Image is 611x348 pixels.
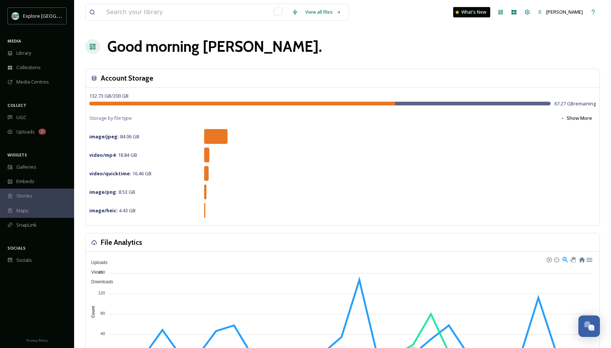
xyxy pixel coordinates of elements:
[534,5,587,19] a: [PERSON_NAME]
[26,335,48,344] a: Privacy Policy
[100,311,105,315] tspan: 80
[103,4,288,20] input: To enrich screen reader interactions, please activate Accessibility in Grammarly extension settings
[89,92,129,99] span: 132.73 GB / 200 GB
[89,189,135,195] span: 8.53 GB
[89,170,131,177] strong: video/quicktime :
[16,163,36,170] span: Galleries
[89,207,136,214] span: 4.43 GB
[12,12,19,20] img: 67e7af72-b6c8-455a-acf8-98e6fe1b68aa.avif
[7,152,27,158] span: WIDGETS
[26,338,48,343] span: Privacy Policy
[546,9,583,15] span: [PERSON_NAME]
[89,189,117,195] strong: image/png :
[100,331,105,336] tspan: 40
[570,257,575,261] div: Panning
[562,256,568,262] div: Selection Zoom
[89,133,119,140] strong: image/jpeg :
[39,129,46,135] div: 2
[89,133,139,140] span: 84.06 GB
[86,260,107,265] span: Uploads
[86,279,113,284] span: Downloads
[16,78,49,85] span: Media Centres
[98,291,105,295] tspan: 120
[16,178,34,185] span: Embeds
[302,5,345,19] a: View all files
[16,207,29,214] span: Maps
[23,12,125,19] span: Explore [GEOGRAPHIC_DATA][PERSON_NAME]
[546,257,551,262] div: Zoom In
[89,152,137,158] span: 18.84 GB
[107,36,322,58] h1: Good morning [PERSON_NAME] .
[16,50,31,57] span: Library
[16,128,35,135] span: Uploads
[98,270,105,274] tspan: 160
[7,102,26,108] span: COLLECT
[89,170,152,177] span: 16.46 GB
[578,256,585,262] div: Reset Zoom
[86,270,103,275] span: Views
[89,207,118,214] strong: image/heic :
[91,306,95,318] text: Count
[16,192,32,199] span: Stories
[101,237,142,248] h3: File Analytics
[101,73,153,84] h3: Account Storage
[554,100,596,107] span: 67.27 GB remaining
[7,38,21,44] span: MEDIA
[16,114,26,121] span: UGC
[16,222,37,229] span: SnapLink
[586,256,592,262] div: Menu
[554,257,559,262] div: Zoom Out
[16,257,32,264] span: Socials
[578,315,600,337] button: Open Chat
[7,245,26,251] span: SOCIALS
[89,152,117,158] strong: video/mp4 :
[89,115,132,122] span: Storage by file type
[453,7,490,17] a: What's New
[557,111,596,125] button: Show More
[16,64,41,71] span: Collections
